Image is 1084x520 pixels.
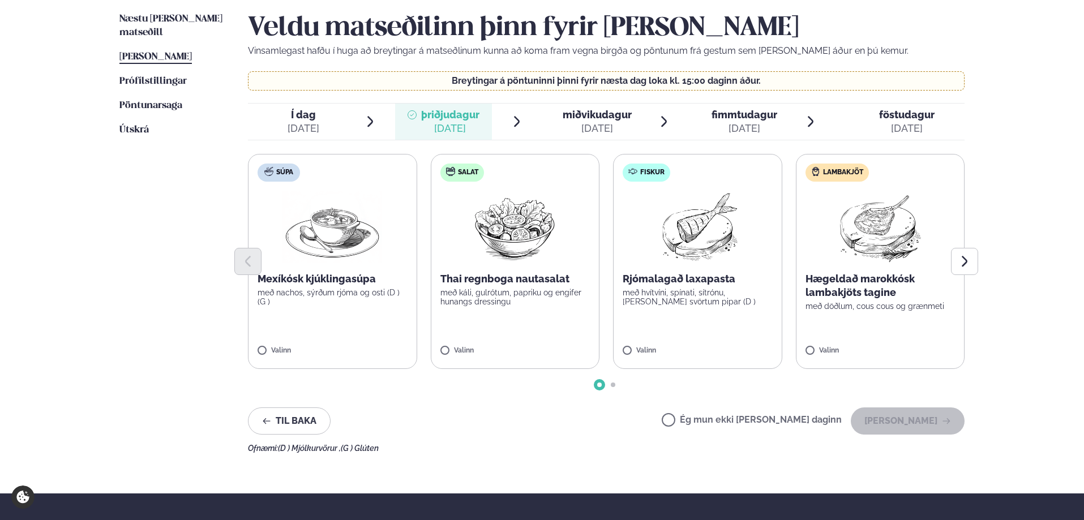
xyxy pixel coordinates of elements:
button: Til baka [248,407,331,435]
span: Útskrá [119,125,149,135]
button: Previous slide [234,248,262,275]
button: Next slide [951,248,978,275]
span: Pöntunarsaga [119,101,182,110]
span: Prófílstillingar [119,76,187,86]
img: Fish.png [648,191,748,263]
p: með nachos, sýrðum rjóma og osti (D ) (G ) [258,288,408,306]
span: Go to slide 1 [597,383,602,387]
a: Prófílstillingar [119,75,187,88]
img: Soup.png [282,191,382,263]
span: Í dag [288,108,319,122]
div: [DATE] [563,122,632,135]
img: Salad.png [465,191,565,263]
h2: Veldu matseðilinn þinn fyrir [PERSON_NAME] [248,12,965,44]
button: [PERSON_NAME] [851,407,965,435]
span: Lambakjöt [823,168,863,177]
span: Fiskur [640,168,665,177]
div: [DATE] [879,122,935,135]
span: þriðjudagur [421,109,479,121]
span: Súpa [276,168,293,177]
p: Mexíkósk kjúklingasúpa [258,272,408,286]
p: Rjómalagað laxapasta [623,272,773,286]
p: með hvítvíni, spínati, sítrónu, [PERSON_NAME] svörtum pipar (D ) [623,288,773,306]
div: [DATE] [712,122,777,135]
span: miðvikudagur [563,109,632,121]
span: (G ) Glúten [341,444,379,453]
a: [PERSON_NAME] [119,50,192,64]
a: Útskrá [119,123,149,137]
img: soup.svg [264,167,273,176]
span: Go to slide 2 [611,383,615,387]
p: með káli, gulrótum, papriku og engifer hunangs dressingu [440,288,590,306]
p: Breytingar á pöntuninni þinni fyrir næsta dag loka kl. 15:00 daginn áður. [260,76,953,85]
div: Ofnæmi: [248,444,965,453]
img: Lamb-Meat.png [830,191,930,263]
div: [DATE] [288,122,319,135]
span: fimmtudagur [712,109,777,121]
img: Lamb.svg [811,167,820,176]
img: fish.svg [628,167,637,176]
span: Salat [458,168,478,177]
img: salad.svg [446,167,455,176]
span: föstudagur [879,109,935,121]
p: Vinsamlegast hafðu í huga að breytingar á matseðlinum kunna að koma fram vegna birgða og pöntunum... [248,44,965,58]
p: með döðlum, cous cous og grænmeti [805,302,956,311]
div: [DATE] [421,122,479,135]
a: Næstu [PERSON_NAME] matseðill [119,12,225,40]
span: Næstu [PERSON_NAME] matseðill [119,14,222,37]
span: [PERSON_NAME] [119,52,192,62]
p: Hægeldað marokkósk lambakjöts tagine [805,272,956,299]
p: Thai regnboga nautasalat [440,272,590,286]
a: Cookie settings [11,485,35,509]
a: Pöntunarsaga [119,99,182,113]
span: (D ) Mjólkurvörur , [278,444,341,453]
